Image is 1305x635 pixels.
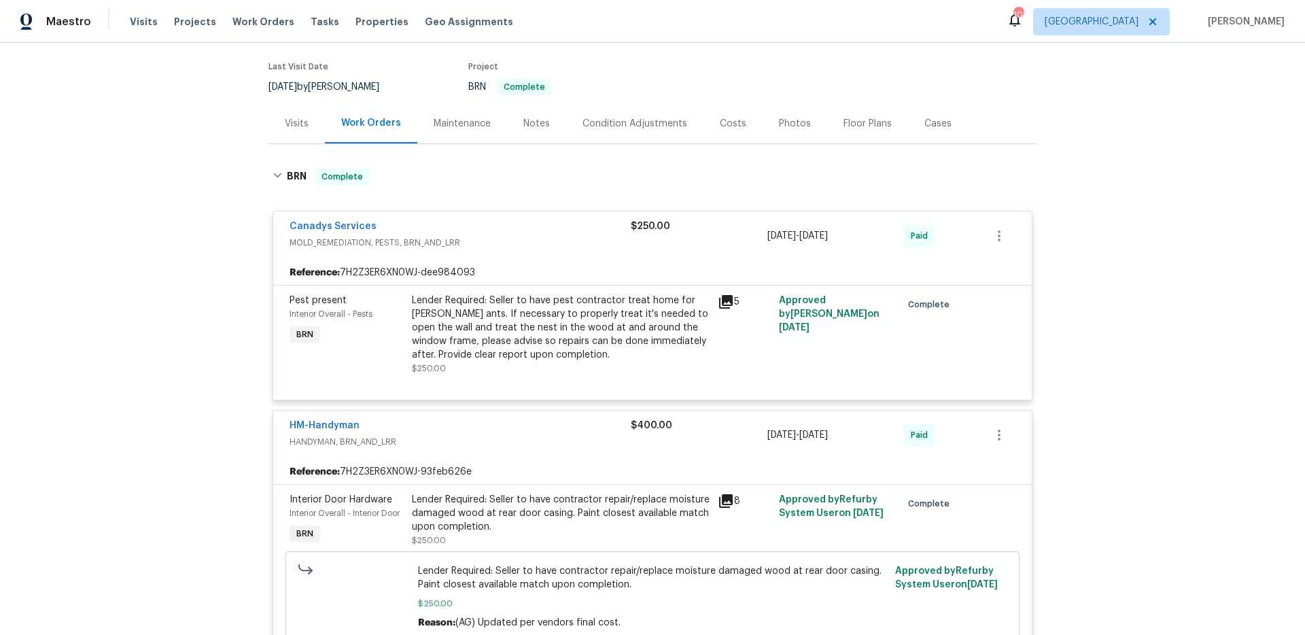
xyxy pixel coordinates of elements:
[268,82,297,92] span: [DATE]
[46,15,91,29] span: Maestro
[273,260,1032,285] div: 7H2Z3ER6XN0WJ-dee984093
[720,117,746,131] div: Costs
[967,580,998,589] span: [DATE]
[908,497,955,511] span: Complete
[290,236,631,250] span: MOLD_REMEDIATION, PESTS, BRN_AND_LRR
[434,117,491,131] div: Maintenance
[412,294,710,362] div: Lender Required: Seller to have pest contractor treat home for [PERSON_NAME] ants. If necessary t...
[767,430,796,440] span: [DATE]
[290,266,340,279] b: Reference:
[582,117,687,131] div: Condition Adjustments
[232,15,294,29] span: Work Orders
[498,83,551,91] span: Complete
[412,536,446,545] span: $250.00
[718,493,771,509] div: 8
[718,294,771,310] div: 5
[767,231,796,241] span: [DATE]
[455,618,621,628] span: (AG) Updated per vendors final cost.
[268,63,328,71] span: Last Visit Date
[290,296,347,305] span: Pest present
[799,231,828,241] span: [DATE]
[853,509,884,518] span: [DATE]
[311,17,339,27] span: Tasks
[779,296,880,332] span: Approved by [PERSON_NAME] on
[316,170,368,184] span: Complete
[355,15,408,29] span: Properties
[1045,15,1138,29] span: [GEOGRAPHIC_DATA]
[425,15,513,29] span: Geo Assignments
[291,527,319,540] span: BRN
[273,460,1032,484] div: 7H2Z3ER6XN0WJ-93feb626e
[779,117,811,131] div: Photos
[418,597,888,611] span: $250.00
[779,495,884,518] span: Approved by Refurby System User on
[290,435,631,449] span: HANDYMAN, BRN_AND_LRR
[924,117,952,131] div: Cases
[290,222,377,231] a: Canadys Services
[290,495,392,504] span: Interior Door Hardware
[285,117,309,131] div: Visits
[130,15,158,29] span: Visits
[631,421,672,430] span: $400.00
[631,222,670,231] span: $250.00
[290,509,400,517] span: Interior Overall - Interior Door
[911,428,933,442] span: Paid
[779,323,810,332] span: [DATE]
[843,117,892,131] div: Floor Plans
[268,79,396,95] div: by [PERSON_NAME]
[523,117,550,131] div: Notes
[412,364,446,373] span: $250.00
[767,428,828,442] span: -
[174,15,216,29] span: Projects
[341,116,401,130] div: Work Orders
[799,430,828,440] span: [DATE]
[290,421,360,430] a: HM-Handyman
[291,328,319,341] span: BRN
[412,493,710,534] div: Lender Required: Seller to have contractor repair/replace moisture damaged wood at rear door casi...
[418,618,455,628] span: Reason:
[468,82,552,92] span: BRN
[287,169,307,185] h6: BRN
[290,310,372,318] span: Interior Overall - Pests
[908,298,955,311] span: Complete
[911,229,933,243] span: Paid
[418,564,888,591] span: Lender Required: Seller to have contractor repair/replace moisture damaged wood at rear door casi...
[268,155,1037,199] div: BRN Complete
[767,229,828,243] span: -
[290,465,340,479] b: Reference:
[1013,8,1023,22] div: 102
[895,566,998,589] span: Approved by Refurby System User on
[1202,15,1285,29] span: [PERSON_NAME]
[468,63,498,71] span: Project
